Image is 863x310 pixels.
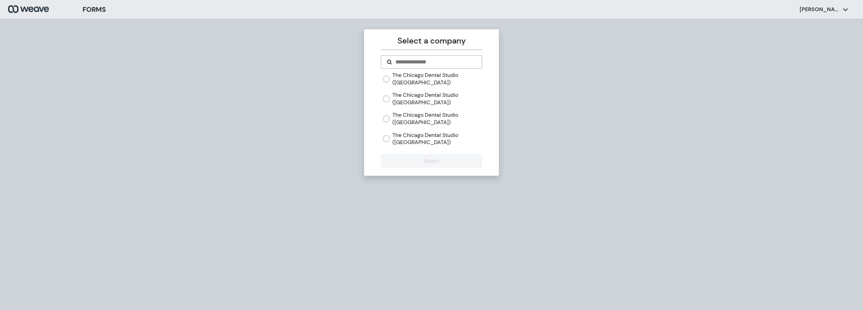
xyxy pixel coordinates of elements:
label: The Chicago Dental Studio ([GEOGRAPHIC_DATA]) [392,72,482,86]
label: The Chicago Dental Studio ([GEOGRAPHIC_DATA]) [392,132,482,146]
p: Select a company [381,35,482,47]
p: [PERSON_NAME] [800,6,840,13]
label: The Chicago Dental Studio ([GEOGRAPHIC_DATA]) [392,91,482,106]
input: Search [395,58,476,66]
h3: FORMS [83,4,106,15]
label: The Chicago Dental Studio ([GEOGRAPHIC_DATA]) [392,111,482,126]
button: Select [381,154,482,168]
